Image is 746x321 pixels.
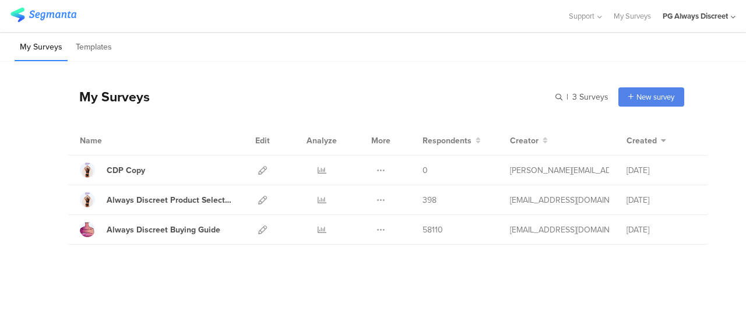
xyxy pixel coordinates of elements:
span: 0 [423,164,428,177]
button: Respondents [423,135,481,147]
div: [DATE] [627,194,696,206]
img: segmanta logo [10,8,76,22]
div: [DATE] [627,164,696,177]
div: Always Discreet Product Selector June 2024 [107,194,233,206]
span: 3 Surveys [572,91,608,103]
span: Created [627,135,657,147]
span: | [565,91,570,103]
div: My Surveys [68,87,150,107]
div: eliran@segmanta.com [510,194,609,206]
div: Edit [250,126,275,155]
div: PG Always Discreet [663,10,728,22]
span: Creator [510,135,539,147]
a: Always Discreet Buying Guide [80,222,220,237]
li: Templates [71,34,117,61]
span: New survey [636,91,674,103]
span: Respondents [423,135,471,147]
div: talia@segmanta.com [510,224,609,236]
span: 398 [423,194,437,206]
div: [DATE] [627,224,696,236]
a: CDP Copy [80,163,145,178]
li: My Surveys [15,34,68,61]
div: CDP Copy [107,164,145,177]
div: dabrowski.d.3@pg.com [510,164,609,177]
div: Analyze [304,126,339,155]
div: Always Discreet Buying Guide [107,224,220,236]
div: Name [80,135,150,147]
div: More [368,126,393,155]
button: Creator [510,135,548,147]
a: Always Discreet Product Selector [DATE] [80,192,233,207]
span: Support [569,10,594,22]
span: 58110 [423,224,443,236]
button: Created [627,135,666,147]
